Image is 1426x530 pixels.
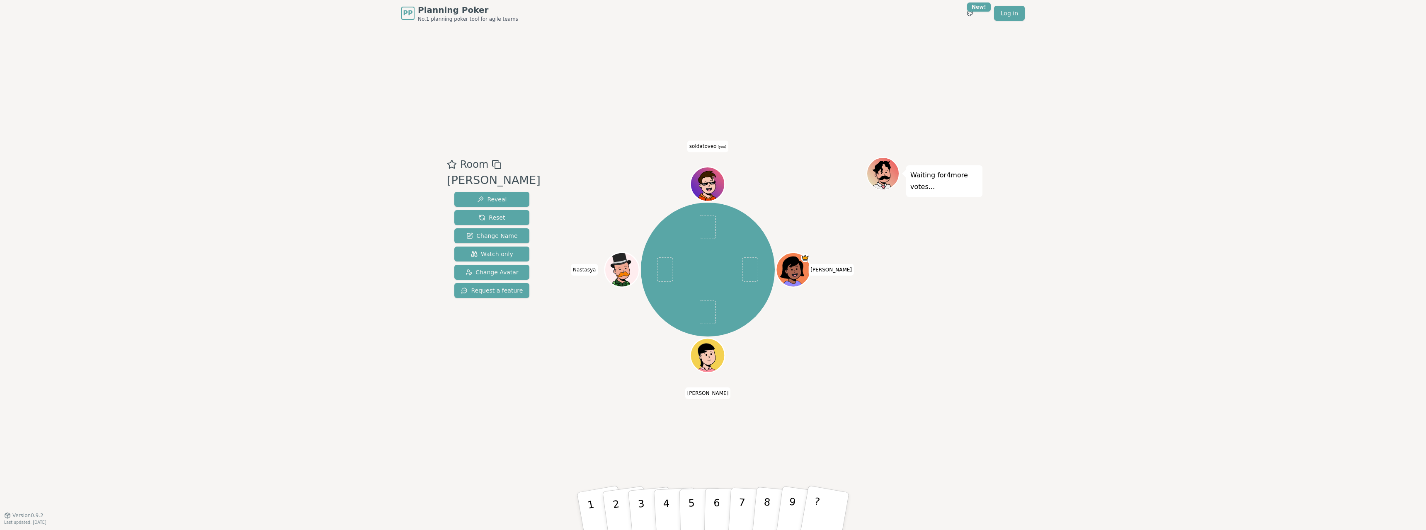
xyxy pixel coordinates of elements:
[447,157,457,172] button: Add as favourite
[461,286,523,295] span: Request a feature
[454,228,529,243] button: Change Name
[418,4,518,16] span: Planning Poker
[4,512,44,519] button: Version0.9.2
[454,192,529,207] button: Reveal
[691,168,724,200] button: Click to change your avatar
[571,264,598,276] span: Click to change your name
[4,520,46,525] span: Last updated: [DATE]
[687,140,728,152] span: Click to change your name
[460,157,488,172] span: Room
[479,213,505,222] span: Reset
[454,247,529,261] button: Watch only
[403,8,412,18] span: PP
[454,283,529,298] button: Request a feature
[808,264,854,276] span: Click to change your name
[477,195,507,203] span: Reveal
[418,16,518,22] span: No.1 planning poker tool for agile teams
[466,232,517,240] span: Change Name
[717,145,727,149] span: (you)
[466,268,519,276] span: Change Avatar
[471,250,513,258] span: Watch only
[12,512,44,519] span: Version 0.9.2
[454,265,529,280] button: Change Avatar
[454,210,529,225] button: Reset
[967,2,991,12] div: New!
[401,4,518,22] a: PPPlanning PokerNo.1 planning poker tool for agile teams
[685,387,731,399] span: Click to change your name
[910,169,978,193] p: Waiting for 4 more votes...
[963,6,977,21] button: New!
[447,172,541,189] div: [PERSON_NAME]
[994,6,1025,21] a: Log in
[801,254,810,262] span: Sergei S is the host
